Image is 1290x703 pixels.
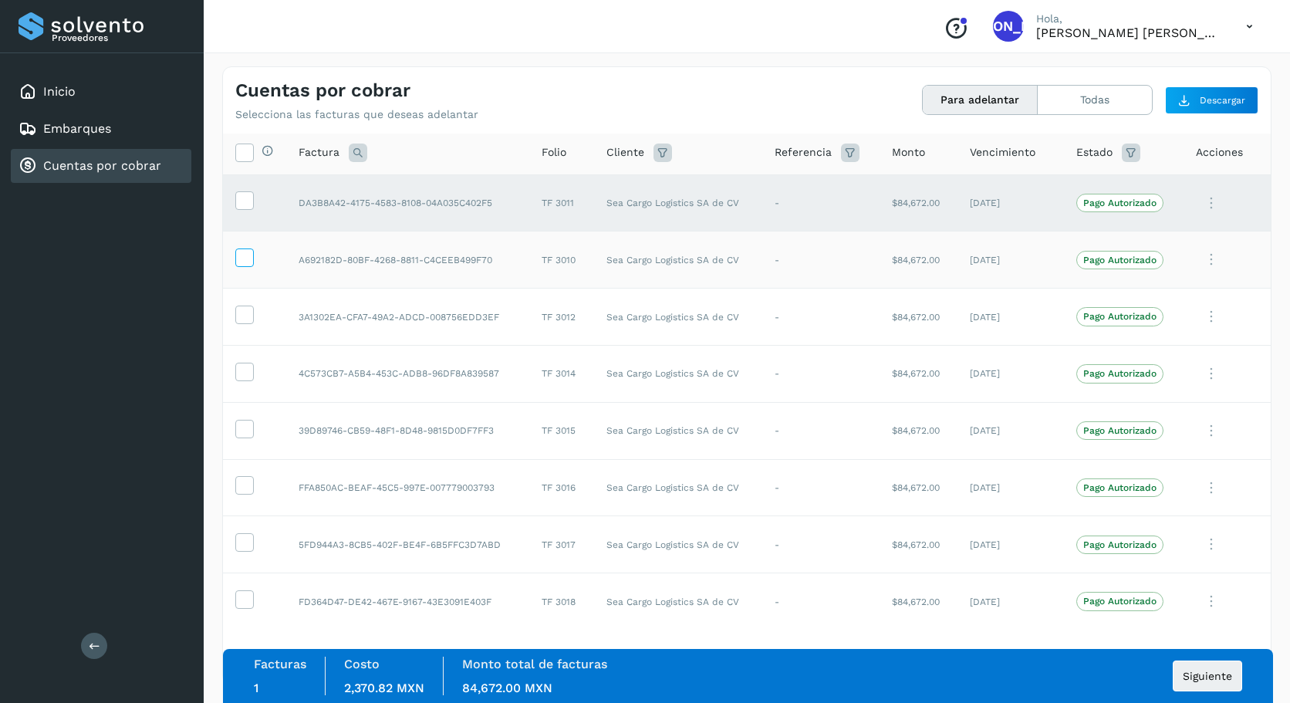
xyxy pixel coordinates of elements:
a: Inicio [43,84,76,99]
td: Sea Cargo Logistics SA de CV [594,573,763,630]
td: [DATE] [957,459,1064,516]
td: 5FD944A3-8CB5-402F-BE4F-6B5FFC3D7ABD [286,516,529,573]
p: Pago Autorizado [1083,198,1157,208]
td: $84,672.00 [880,402,957,459]
td: TF 3014 [529,345,594,402]
td: 4C573CB7-A5B4-453C-ADB8-96DF8A839587 [286,345,529,402]
td: Sea Cargo Logistics SA de CV [594,459,763,516]
a: Embarques [43,121,111,136]
td: 39D89746-CB59-48F1-8D48-9815D0DF7FF3 [286,402,529,459]
td: [DATE] [957,573,1064,630]
td: TF 3012 [529,289,594,346]
label: Monto total de facturas [462,657,607,671]
td: TF 3017 [529,516,594,573]
span: 2,370.82 MXN [344,681,424,695]
td: 3A1302EA-CFA7-49A2-ADCD-008756EDD3EF [286,289,529,346]
p: Pago Autorizado [1083,596,1157,607]
td: FFA850AC-BEAF-45C5-997E-007779003793 [286,459,529,516]
span: Factura [299,144,339,161]
div: Inicio [11,75,191,109]
button: Todas [1038,86,1152,114]
span: Vencimiento [970,144,1035,161]
td: TF 3018 [529,573,594,630]
td: $84,672.00 [880,573,957,630]
span: Monto [892,144,925,161]
td: - [762,516,880,573]
td: TF 3010 [529,232,594,289]
p: Pago Autorizado [1083,311,1157,322]
span: Cliente [606,144,644,161]
td: - [762,232,880,289]
td: - [762,459,880,516]
td: - [762,174,880,232]
td: - [762,573,880,630]
td: Sea Cargo Logistics SA de CV [594,174,763,232]
td: A692182D-80BF-4268-8811-C4CEEB499F70 [286,232,529,289]
td: FD364D47-DE42-467E-9167-43E3091E403F [286,573,529,630]
span: Descargar [1200,93,1245,107]
td: - [762,402,880,459]
p: Hola, [1036,12,1221,25]
td: [DATE] [957,516,1064,573]
label: Facturas [254,657,306,671]
td: TF 3016 [529,459,594,516]
p: Pago Autorizado [1083,539,1157,550]
td: Sea Cargo Logistics SA de CV [594,289,763,346]
td: - [762,345,880,402]
p: Selecciona las facturas que deseas adelantar [235,108,478,121]
td: [DATE] [957,232,1064,289]
span: 84,672.00 MXN [462,681,552,695]
div: Embarques [11,112,191,146]
button: Para adelantar [923,86,1038,114]
td: $84,672.00 [880,174,957,232]
span: Siguiente [1183,671,1232,681]
p: Pago Autorizado [1083,425,1157,436]
h4: Cuentas por cobrar [235,79,410,102]
td: $84,672.00 [880,345,957,402]
p: Pago Autorizado [1083,368,1157,379]
label: Costo [344,657,380,671]
td: Sea Cargo Logistics SA de CV [594,516,763,573]
span: Estado [1076,144,1113,161]
td: $84,672.00 [880,232,957,289]
div: Cuentas por cobrar [11,149,191,183]
a: Cuentas por cobrar [43,158,161,173]
td: [DATE] [957,289,1064,346]
span: Acciones [1196,144,1243,161]
span: Folio [542,144,566,161]
td: Sea Cargo Logistics SA de CV [594,345,763,402]
p: Jesus Alberto Altamirano Alvarez [1036,25,1221,40]
td: DA3B8A42-4175-4583-8108-04A035C402F5 [286,174,529,232]
td: $84,672.00 [880,459,957,516]
p: Pago Autorizado [1083,482,1157,493]
td: TF 3011 [529,174,594,232]
button: Descargar [1165,86,1258,114]
button: Siguiente [1173,661,1242,691]
td: $84,672.00 [880,516,957,573]
td: [DATE] [957,174,1064,232]
span: Referencia [775,144,832,161]
td: Sea Cargo Logistics SA de CV [594,232,763,289]
td: - [762,289,880,346]
td: Sea Cargo Logistics SA de CV [594,402,763,459]
td: TF 3015 [529,402,594,459]
td: [DATE] [957,402,1064,459]
p: Pago Autorizado [1083,255,1157,265]
td: $84,672.00 [880,289,957,346]
p: Proveedores [52,32,185,43]
td: [DATE] [957,345,1064,402]
span: 1 [254,681,258,695]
